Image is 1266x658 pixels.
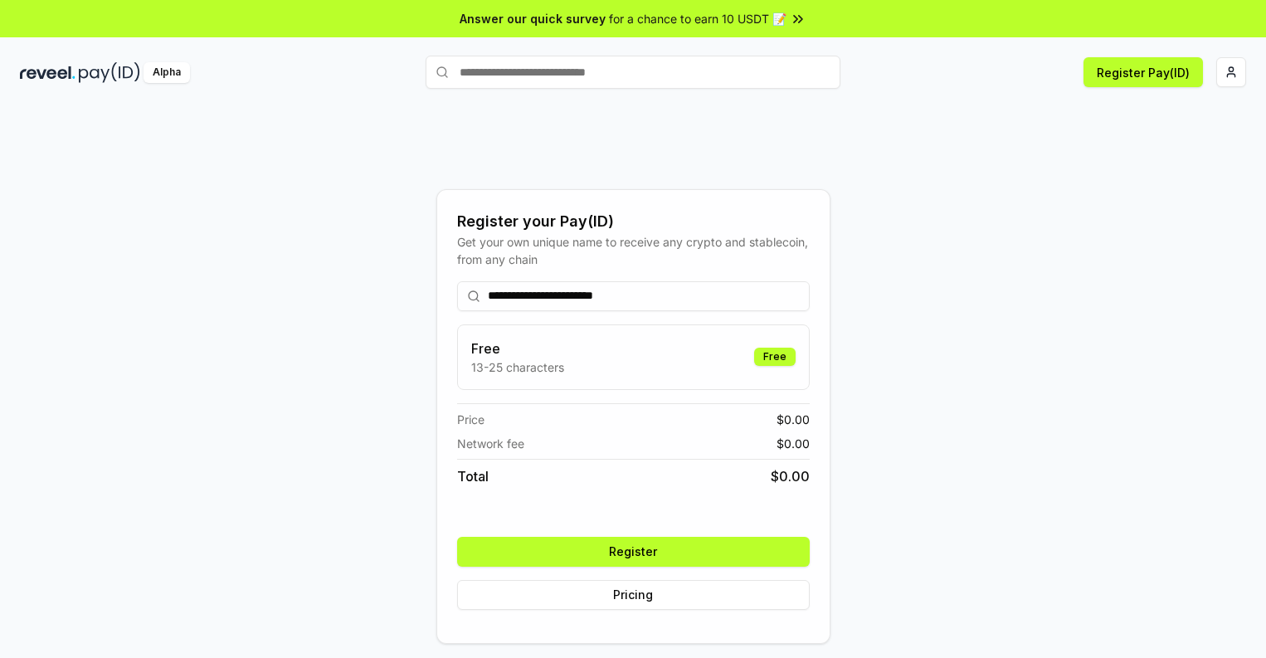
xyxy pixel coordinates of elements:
[457,580,810,610] button: Pricing
[460,10,606,27] span: Answer our quick survey
[777,435,810,452] span: $ 0.00
[457,233,810,268] div: Get your own unique name to receive any crypto and stablecoin, from any chain
[609,10,786,27] span: for a chance to earn 10 USDT 📝
[771,466,810,486] span: $ 0.00
[79,62,140,83] img: pay_id
[457,435,524,452] span: Network fee
[20,62,75,83] img: reveel_dark
[457,210,810,233] div: Register your Pay(ID)
[1083,57,1203,87] button: Register Pay(ID)
[144,62,190,83] div: Alpha
[471,339,564,358] h3: Free
[457,466,489,486] span: Total
[457,537,810,567] button: Register
[754,348,796,366] div: Free
[471,358,564,376] p: 13-25 characters
[457,411,484,428] span: Price
[777,411,810,428] span: $ 0.00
